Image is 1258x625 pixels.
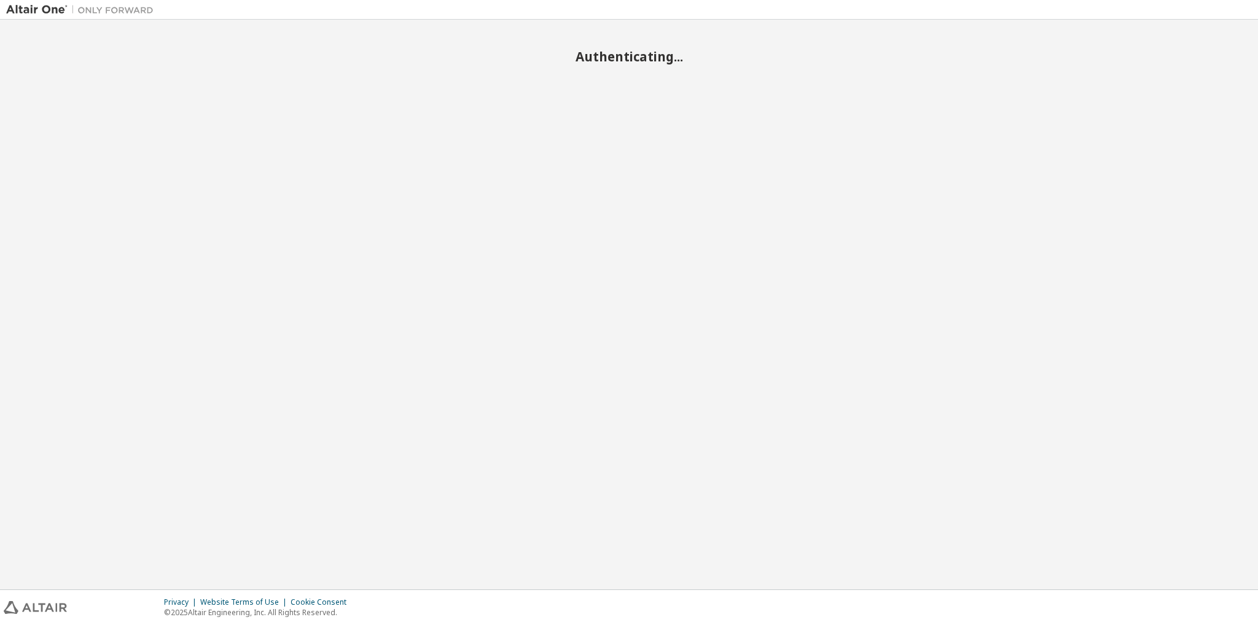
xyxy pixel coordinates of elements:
[4,601,67,614] img: altair_logo.svg
[6,4,160,16] img: Altair One
[164,607,354,618] p: © 2025 Altair Engineering, Inc. All Rights Reserved.
[291,597,354,607] div: Cookie Consent
[200,597,291,607] div: Website Terms of Use
[164,597,200,607] div: Privacy
[6,49,1252,64] h2: Authenticating...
